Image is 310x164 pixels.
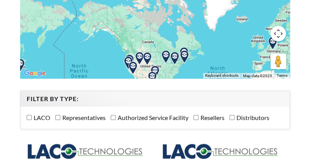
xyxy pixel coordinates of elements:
label: LACO [27,114,50,121]
button: Keyboard shortcuts [205,73,238,78]
h4: Filter by Type: [27,95,283,103]
a: Open this area in Google Maps (opens a new window) [22,68,48,78]
img: Google [22,68,48,78]
span: Map data ©2025 [243,74,272,78]
input: Representatives [55,115,60,120]
input: Authorized Service Facility [111,115,116,120]
label: Authorized Service Facility [111,114,188,121]
a: Terms (opens in new tab) [277,73,288,78]
input: Resellers [194,115,199,120]
input: Distributors [230,115,235,120]
label: Distributors [230,114,269,121]
button: Map camera controls [271,26,286,41]
label: Representatives [55,114,106,121]
input: LACO [27,115,32,120]
img: Logo_LACO-TECH_hi-res.jpg [162,143,278,160]
button: Drag Pegman onto the map to open Street View [271,54,286,69]
img: Logo_LACO-TECH_hi-res.jpg [27,143,143,160]
label: Resellers [194,114,224,121]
